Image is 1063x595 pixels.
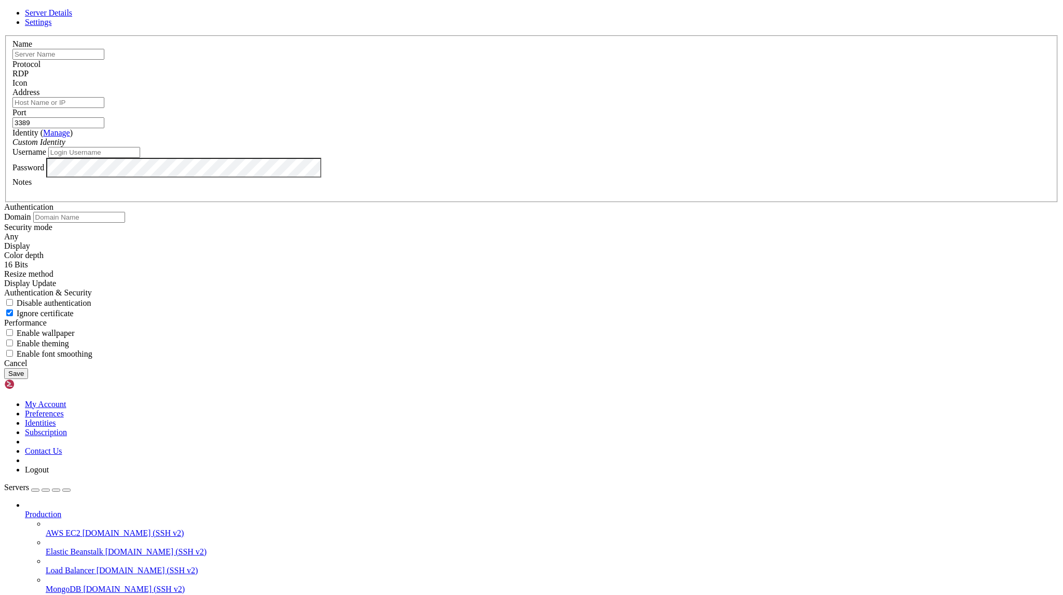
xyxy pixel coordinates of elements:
input: Host Name or IP [12,97,104,108]
span: Display Update [4,279,56,288]
label: Password [12,163,44,171]
button: Save [4,368,28,379]
li: AWS EC2 [DOMAIN_NAME] (SSH v2) [46,519,1059,538]
span: [DOMAIN_NAME] (SSH v2) [83,529,184,537]
span: Servers [4,483,29,492]
label: Security mode [4,223,52,232]
a: Contact Us [25,447,62,455]
a: Elastic Beanstalk [DOMAIN_NAME] (SSH v2) [46,547,1059,557]
li: Elastic Beanstalk [DOMAIN_NAME] (SSH v2) [46,538,1059,557]
span: [DOMAIN_NAME] (SSH v2) [97,566,198,575]
span: Elastic Beanstalk [46,547,103,556]
a: Subscription [25,428,67,437]
span: MongoDB [46,585,81,593]
input: Disable authentication [6,299,13,306]
input: Login Username [48,147,140,158]
input: Enable font smoothing [6,350,13,357]
label: Identity [12,128,73,137]
i: Custom Identity [12,138,65,146]
input: Ignore certificate [6,309,13,316]
input: Domain Name [33,212,125,223]
label: Address [12,88,39,97]
span: [DOMAIN_NAME] (SSH v2) [83,585,185,593]
label: Display [4,241,30,250]
label: Authentication & Security [4,288,92,297]
li: MongoDB [DOMAIN_NAME] (SSH v2) [46,575,1059,594]
span: Enable wallpaper [17,329,75,337]
li: Load Balancer [DOMAIN_NAME] (SSH v2) [46,557,1059,575]
a: MongoDB [DOMAIN_NAME] (SSH v2) [46,585,1059,594]
div: Any [4,232,1059,241]
a: Logout [25,465,49,474]
input: Enable theming [6,340,13,346]
label: If set to true, the certificate returned by the server will be ignored, even if that certificate ... [4,309,74,318]
label: Notes [12,178,32,186]
div: Cancel [4,359,1059,368]
span: Ignore certificate [17,309,74,318]
div: Custom Identity [12,138,1051,147]
span: Enable theming [17,339,69,348]
a: My Account [25,400,66,409]
div: Display Update [4,279,1059,288]
label: Protocol [12,60,40,69]
input: Enable wallpaper [6,329,13,336]
label: Authentication [4,202,53,211]
label: Name [12,39,32,48]
label: Port [12,108,26,117]
span: 16 Bits [4,260,28,269]
a: Preferences [25,409,64,418]
span: Any [4,232,19,241]
label: Performance [4,318,47,327]
label: Username [12,147,46,156]
span: [DOMAIN_NAME] (SSH v2) [105,547,207,556]
label: If set to true, enables rendering of the desktop wallpaper. By default, wallpaper will be disable... [4,329,75,337]
input: Port Number [12,117,104,128]
a: Identities [25,418,56,427]
span: AWS EC2 [46,529,80,537]
span: Load Balancer [46,566,94,575]
a: Settings [25,18,52,26]
span: RDP [12,69,29,78]
span: Disable authentication [17,299,91,307]
label: Display Update channel added with RDP 8.1 to signal the server when the client display size has c... [4,269,53,278]
div: RDP [12,69,1051,78]
label: The color depth to request, in bits-per-pixel. [4,251,44,260]
a: Manage [43,128,70,137]
a: Production [25,510,1059,519]
input: Server Name [12,49,104,60]
label: If set to true, enables use of theming of windows and controls. [4,339,69,348]
label: If set to true, text will be rendered with smooth edges. Text over RDP is rendered with rough edg... [4,349,92,358]
a: Servers [4,483,71,492]
a: AWS EC2 [DOMAIN_NAME] (SSH v2) [46,529,1059,538]
div: 16 Bits [4,260,1059,269]
label: If set to true, authentication will be disabled. Note that this refers to authentication that tak... [4,299,91,307]
span: Enable font smoothing [17,349,92,358]
label: Domain [4,212,31,221]
a: Server Details [25,8,72,17]
img: Shellngn [4,379,64,389]
span: ( ) [40,128,73,137]
a: Load Balancer [DOMAIN_NAME] (SSH v2) [46,566,1059,575]
label: Icon [12,78,27,87]
span: Production [25,510,61,519]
